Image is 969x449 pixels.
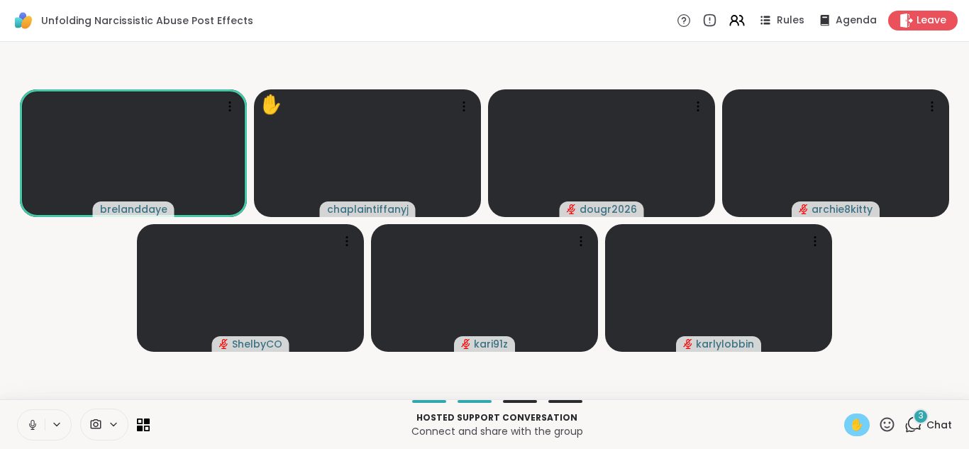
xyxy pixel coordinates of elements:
[926,418,952,432] span: Chat
[696,337,754,351] span: karlylobbin
[461,339,471,349] span: audio-muted
[11,9,35,33] img: ShareWell Logomark
[580,202,637,216] span: dougr2026
[260,91,282,118] div: ✋
[219,339,229,349] span: audio-muted
[327,202,409,216] span: chaplaintiffanyj
[158,411,836,424] p: Hosted support conversation
[474,337,508,351] span: kari91z
[799,204,809,214] span: audio-muted
[567,204,577,214] span: audio-muted
[232,337,282,351] span: ShelbyCO
[100,202,167,216] span: brelanddaye
[683,339,693,349] span: audio-muted
[812,202,873,216] span: archie8kitty
[41,13,253,28] span: Unfolding Narcissistic Abuse Post Effects
[836,13,877,28] span: Agenda
[919,410,924,422] span: 3
[158,424,836,438] p: Connect and share with the group
[850,416,864,433] span: ✋
[917,13,946,28] span: Leave
[777,13,804,28] span: Rules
